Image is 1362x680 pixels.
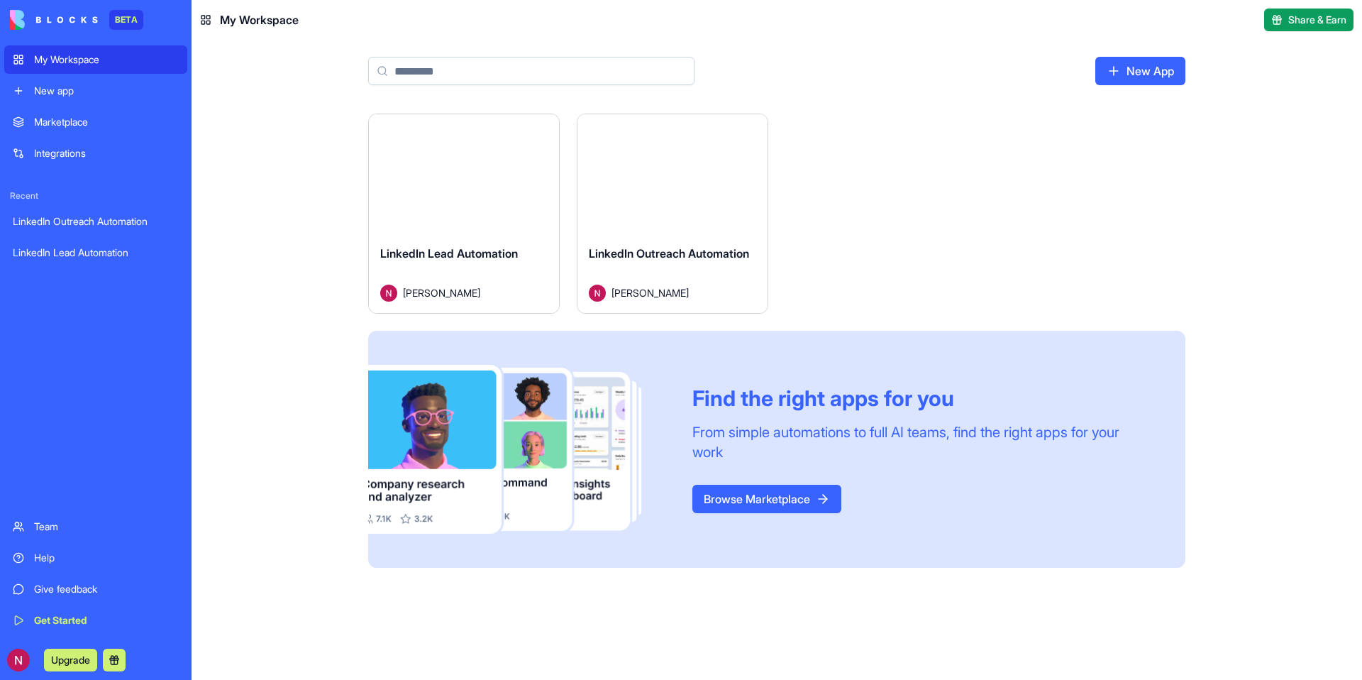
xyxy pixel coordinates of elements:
div: LinkedIn Lead Automation [13,246,179,260]
div: Help [34,551,179,565]
img: Frame_181_egmpey.png [368,365,670,534]
a: Team [4,512,187,541]
img: Avatar [380,285,397,302]
div: Get Started [34,613,179,627]
a: Help [4,544,187,572]
a: Integrations [4,139,187,168]
a: Marketplace [4,108,187,136]
a: LinkedIn Lead AutomationAvatar[PERSON_NAME] [368,114,560,314]
img: ACg8ocJljcJVg63MWo_Oqugo6CogbWKjB1eTSiEZrtMFNxPnnvPnrg=s96-c [7,649,30,671]
span: LinkedIn Outreach Automation [589,246,749,261]
div: Give feedback [34,582,179,596]
div: New app [34,84,179,98]
a: Get Started [4,606,187,635]
div: LinkedIn Outreach Automation [13,214,179,229]
div: BETA [109,10,143,30]
span: [PERSON_NAME] [403,285,480,300]
a: BETA [10,10,143,30]
div: My Workspace [34,53,179,67]
span: Recent [4,190,187,202]
img: logo [10,10,98,30]
span: Share & Earn [1288,13,1346,27]
a: LinkedIn Outreach Automation [4,207,187,236]
div: Integrations [34,146,179,160]
div: Marketplace [34,115,179,129]
a: New app [4,77,187,105]
img: Avatar [589,285,606,302]
a: Give feedback [4,575,187,603]
a: New App [1095,57,1185,85]
div: Team [34,520,179,534]
button: Upgrade [44,649,97,671]
a: LinkedIn Outreach AutomationAvatar[PERSON_NAME] [577,114,768,314]
div: Find the right apps for you [692,385,1151,411]
span: [PERSON_NAME] [611,285,689,300]
div: From simple automations to full AI teams, find the right apps for your work [692,422,1151,462]
span: LinkedIn Lead Automation [380,246,518,261]
span: My Workspace [220,11,299,28]
a: Browse Marketplace [692,485,841,513]
a: LinkedIn Lead Automation [4,238,187,267]
button: Share & Earn [1264,9,1353,31]
a: Upgrade [44,652,97,667]
a: My Workspace [4,45,187,74]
